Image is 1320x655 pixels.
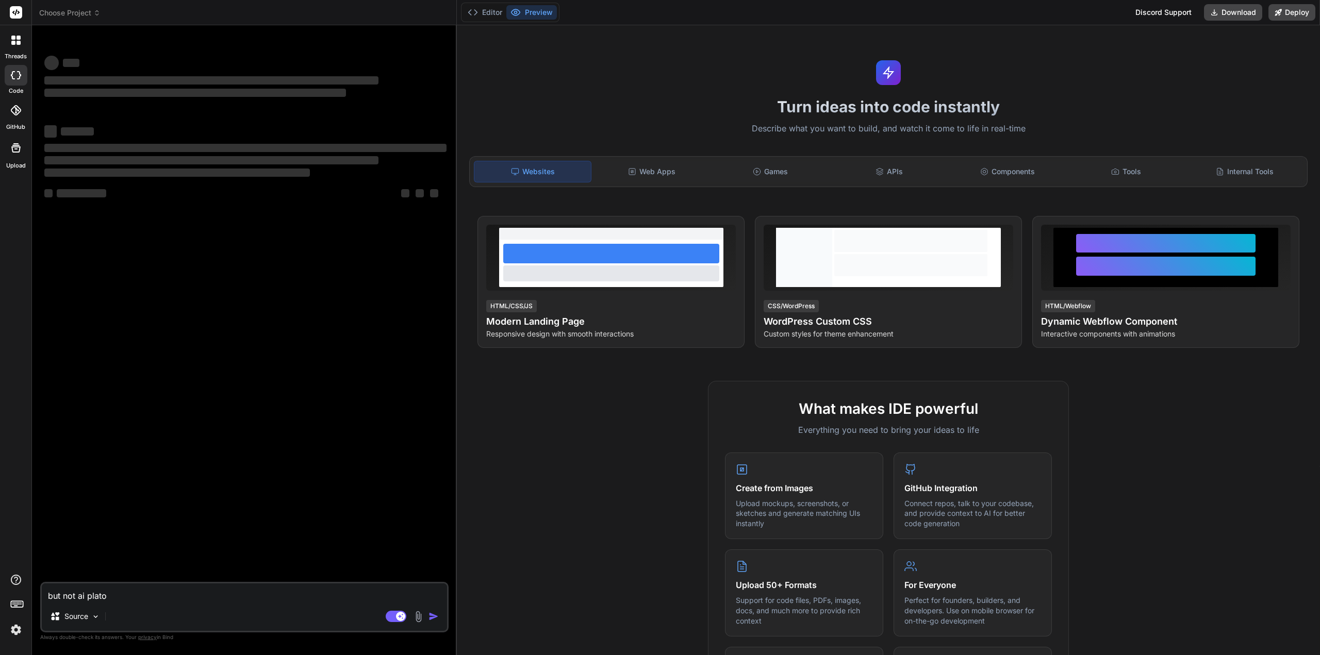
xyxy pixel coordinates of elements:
button: Download [1204,4,1262,21]
span: ‌ [44,156,378,164]
label: code [9,87,23,95]
p: Support for code files, PDFs, images, docs, and much more to provide rich context [736,595,872,626]
span: ‌ [430,189,438,197]
img: icon [428,611,439,622]
textarea: but not ai plato [42,583,447,602]
p: Perfect for founders, builders, and developers. Use on mobile browser for on-the-go development [904,595,1041,626]
p: Source [64,611,88,622]
h4: GitHub Integration [904,482,1041,494]
div: Tools [1068,161,1184,182]
p: Responsive design with smooth interactions [486,329,736,339]
span: ‌ [57,189,106,197]
span: ‌ [44,76,378,85]
span: ‌ [61,127,94,136]
img: attachment [412,611,424,623]
span: ‌ [63,59,79,67]
label: Upload [6,161,26,170]
p: Interactive components with animations [1041,329,1291,339]
span: ‌ [44,89,346,97]
div: Internal Tools [1186,161,1303,182]
div: Web Apps [593,161,710,182]
p: Connect repos, talk to your codebase, and provide context to AI for better code generation [904,498,1041,529]
span: privacy [138,634,157,640]
div: HTML/CSS/JS [486,300,537,312]
span: ‌ [44,125,57,138]
p: Upload mockups, screenshots, or sketches and generate matching UIs instantly [736,498,872,529]
h2: What makes IDE powerful [725,398,1052,419]
button: Preview [506,5,557,20]
div: CSS/WordPress [764,300,819,312]
span: ‌ [44,144,447,152]
h4: Upload 50+ Formats [736,579,872,591]
h4: Create from Images [736,482,872,494]
h4: For Everyone [904,579,1041,591]
div: Components [949,161,1066,182]
span: ‌ [44,189,53,197]
div: Games [712,161,829,182]
h4: Modern Landing Page [486,314,736,329]
div: Discord Support [1129,4,1198,21]
h4: Dynamic Webflow Component [1041,314,1291,329]
p: Describe what you want to build, and watch it come to life in real-time [463,122,1314,136]
span: ‌ [44,56,59,70]
p: Everything you need to bring your ideas to life [725,424,1052,436]
label: GitHub [6,123,25,131]
div: Websites [474,161,591,182]
div: HTML/Webflow [1041,300,1095,312]
label: threads [5,52,27,61]
img: settings [7,621,25,639]
img: Pick Models [91,612,100,621]
h4: WordPress Custom CSS [764,314,1013,329]
p: Always double-check its answers. Your in Bind [40,632,449,642]
button: Deploy [1268,4,1315,21]
span: ‌ [44,169,310,177]
h1: Turn ideas into code instantly [463,97,1314,116]
button: Editor [464,5,506,20]
p: Custom styles for theme enhancement [764,329,1013,339]
span: Choose Project [39,8,101,18]
div: APIs [831,161,947,182]
span: ‌ [401,189,409,197]
span: ‌ [416,189,424,197]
